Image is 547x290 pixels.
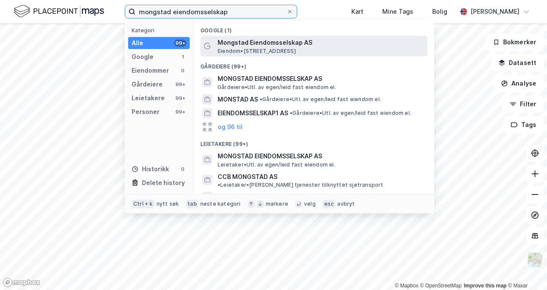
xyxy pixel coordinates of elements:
span: Gårdeiere • Utl. av egen/leid fast eiendom el. [260,96,381,103]
div: Kart [351,6,363,17]
a: Mapbox homepage [3,278,40,287]
a: OpenStreetMap [420,283,462,289]
div: 99+ [174,81,186,88]
span: Gårdeiere • Utl. av egen/leid fast eiendom el. [218,84,336,91]
span: MONSTAD AS [218,94,258,105]
span: MONGSTAD EIENDOMSSELSKAP AS [218,151,424,161]
a: Improve this map [464,283,507,289]
span: • [218,182,220,188]
div: Gårdeiere (99+) [194,56,434,72]
div: Kategori [132,27,190,34]
div: Delete history [142,178,185,188]
div: 99+ [174,108,186,115]
div: nytt søk [157,201,179,207]
div: neste kategori [200,201,241,207]
span: Leietaker • [PERSON_NAME] tjenester tilknyttet sjøtransport [218,182,384,188]
div: Ctrl + k [132,200,155,208]
div: 0 [179,67,186,74]
div: Google (1) [194,20,434,36]
span: Eiendom • [STREET_ADDRESS] [218,48,296,55]
button: Analyse [494,75,544,92]
button: og 96 til [218,122,243,132]
div: Historikk [132,164,169,174]
div: markere [266,201,288,207]
div: [PERSON_NAME] [470,6,519,17]
button: Bokmerker [486,34,544,51]
span: MONGSTAD EIENDOMSSELSKAP AS [218,74,424,84]
button: Datasett [491,54,544,71]
span: MONGSTAD TAVLETEKNIKK AS [218,192,308,202]
span: • [260,96,262,102]
div: Eiendommer [132,65,169,76]
div: Gårdeiere [132,79,163,89]
div: Leietakere (99+) [194,134,434,149]
div: Bolig [432,6,447,17]
span: EIENDOMSSELSKAP1 AS [218,108,288,118]
div: velg [304,201,316,207]
div: Mine Tags [382,6,413,17]
iframe: Chat Widget [504,249,547,290]
div: Google [132,52,154,62]
a: Mapbox [395,283,418,289]
div: 0 [179,166,186,173]
div: 1 [179,53,186,60]
span: Gårdeiere • Utl. av egen/leid fast eiendom el. [290,110,411,117]
div: avbryt [337,201,355,207]
div: Leietakere [132,93,165,103]
div: 99+ [174,40,186,46]
button: Tags [504,116,544,133]
span: CCB MONGSTAD AS [218,172,277,182]
div: tab [186,200,199,208]
button: Filter [502,96,544,113]
div: Personer [132,107,160,117]
div: 99+ [174,95,186,102]
div: esc [323,200,336,208]
span: • [290,110,292,116]
img: logo.f888ab2527a4732fd821a326f86c7f29.svg [14,4,104,19]
input: Søk på adresse, matrikkel, gårdeiere, leietakere eller personer [135,5,286,18]
span: Mongstad Eiendomsselskap AS [218,37,424,48]
span: Leietaker • Utl. av egen/leid fast eiendom el. [218,161,335,168]
div: Alle [132,38,143,48]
